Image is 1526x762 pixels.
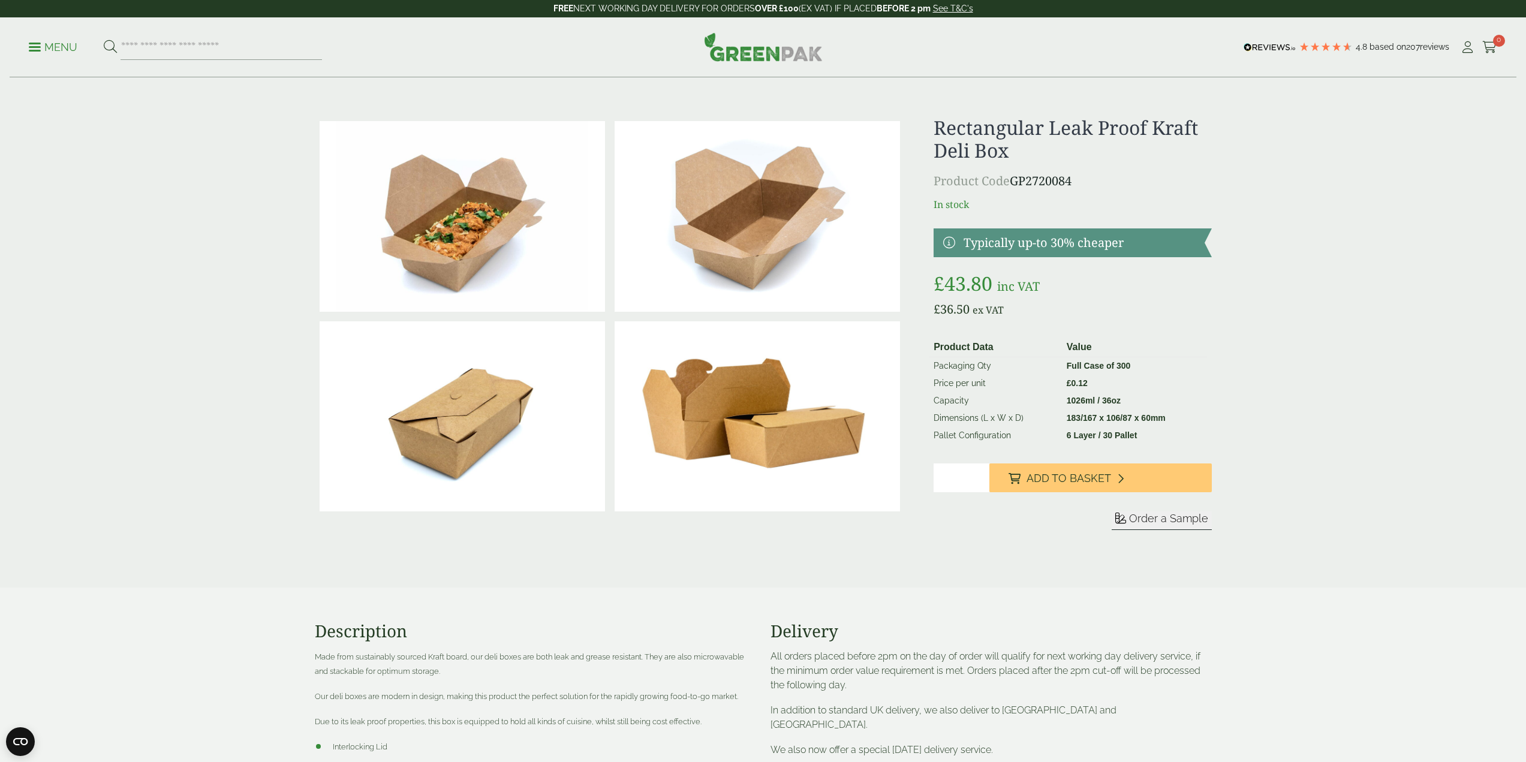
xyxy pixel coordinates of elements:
p: All orders placed before 2pm on the day of order will qualify for next working day delivery servi... [770,649,1212,692]
bdi: 43.80 [934,270,992,296]
th: Product Data [929,338,1062,357]
td: Pallet Configuration [929,427,1062,444]
i: My Account [1460,41,1475,53]
button: Open CMP widget [6,727,35,756]
i: Cart [1482,41,1497,53]
bdi: 0.12 [1067,378,1088,388]
span: Due to its leak proof properties, this box is equipped to hold all kinds of cuisine, whilst still... [315,717,702,726]
span: Add to Basket [1027,472,1111,485]
p: In stock [934,197,1211,212]
div: 4.79 Stars [1299,41,1353,52]
p: In addition to standard UK delivery, we also deliver to [GEOGRAPHIC_DATA] and [GEOGRAPHIC_DATA]. [770,703,1212,732]
span: £ [934,270,944,296]
span: Based on [1370,42,1406,52]
a: See T&C's [933,4,973,13]
a: Menu [29,40,77,52]
span: reviews [1420,42,1449,52]
span: inc VAT [997,278,1040,294]
span: £ [1067,378,1071,388]
strong: Full Case of 300 [1067,361,1131,371]
p: Menu [29,40,77,55]
span: Order a Sample [1129,512,1208,525]
span: 207 [1406,42,1420,52]
td: Dimensions (L x W x D) [929,409,1062,427]
p: GP2720084 [934,172,1211,190]
strong: OVER £100 [755,4,799,13]
bdi: 36.50 [934,301,970,317]
button: Add to Basket [989,463,1212,492]
img: Deli Box Rectangle Open [615,121,900,312]
span: Made from sustainably sourced Kraft board, our deli boxes are both leak and grease resistant. The... [315,652,744,676]
span: Our deli boxes are modern in design, making this product the perfect solution for the rapidly gro... [315,692,738,701]
strong: 6 Layer / 30 Pallet [1067,430,1137,440]
strong: 183/167 x 106/87 x 60mm [1067,413,1166,423]
img: Rectangle Deli Box With Chicken Curry [320,121,605,312]
strong: FREE [553,4,573,13]
button: Order a Sample [1112,511,1212,530]
img: Deli Box Rectangle Closed [320,321,605,512]
h3: Delivery [770,621,1212,641]
strong: 1026ml / 36oz [1067,396,1121,405]
img: REVIEWS.io [1244,43,1296,52]
strong: BEFORE 2 pm [877,4,931,13]
img: Rectangular Leak Proof Kraft Deli Box Full Case Of 0 [615,321,900,512]
th: Value [1062,338,1207,357]
td: Price per unit [929,375,1062,392]
h1: Rectangular Leak Proof Kraft Deli Box [934,116,1211,162]
span: ex VAT [973,303,1004,317]
h3: Description [315,621,756,641]
td: Capacity [929,392,1062,409]
span: 4.8 [1356,42,1370,52]
img: GreenPak Supplies [704,32,823,61]
a: 0 [1482,38,1497,56]
span: £ [934,301,940,317]
span: Product Code [934,173,1010,189]
span: Interlocking Lid [333,742,387,751]
span: 0 [1493,35,1505,47]
td: Packaging Qty [929,357,1062,375]
p: We also now offer a special [DATE] delivery service. [770,743,1212,757]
